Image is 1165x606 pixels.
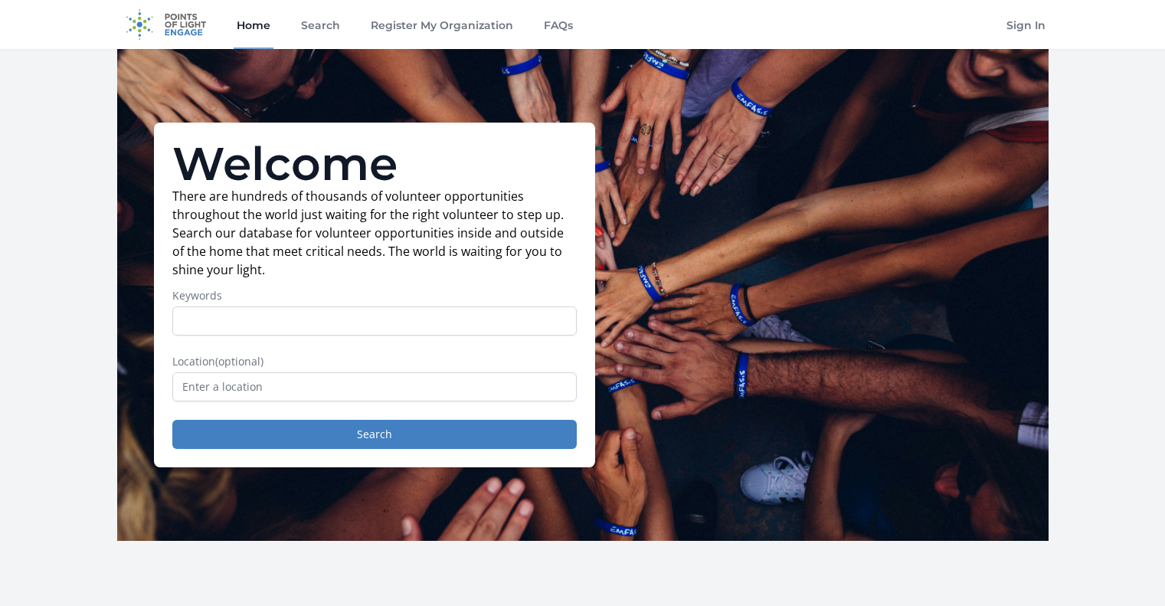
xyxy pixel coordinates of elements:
button: Search [172,420,577,449]
span: (optional) [215,354,263,369]
label: Keywords [172,288,577,303]
h1: Welcome [172,141,577,187]
label: Location [172,354,577,369]
p: There are hundreds of thousands of volunteer opportunities throughout the world just waiting for ... [172,187,577,279]
input: Enter a location [172,372,577,401]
